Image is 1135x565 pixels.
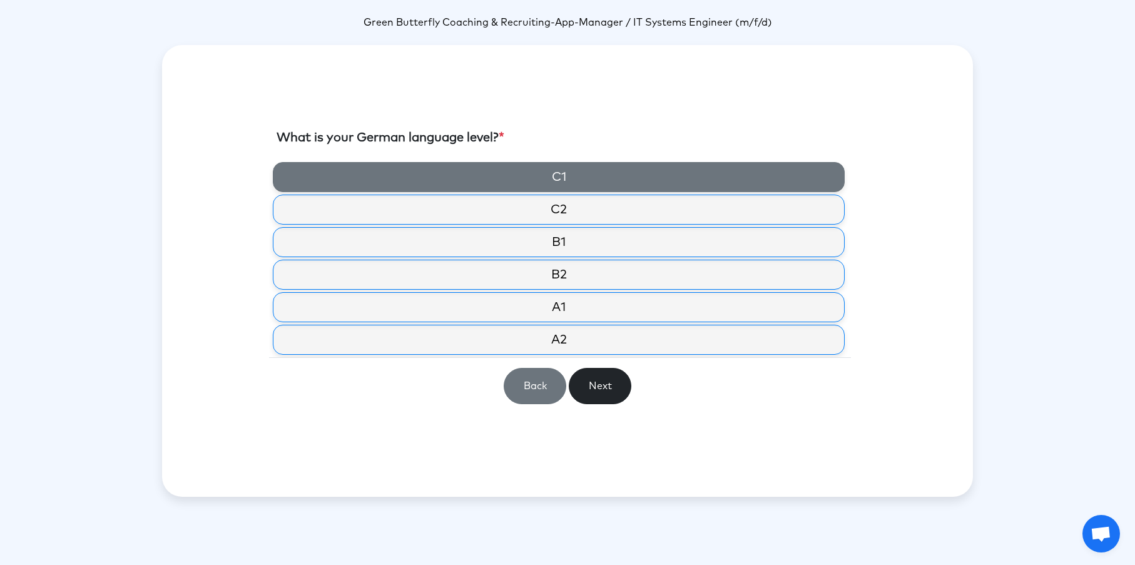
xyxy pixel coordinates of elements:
[273,325,845,355] label: A2
[277,128,504,147] label: What is your German language level?
[273,162,845,192] label: C1
[555,18,772,28] span: App-Manager / IT Systems Engineer (m/f/d)
[162,15,973,30] p: -
[273,195,845,225] label: C2
[569,368,631,404] button: Next
[1082,515,1120,552] a: Chat öffnen
[364,18,551,28] span: Green Butterfly Coaching & Recruiting
[273,292,845,322] label: A1
[504,368,566,404] button: Back
[273,260,845,290] label: B2
[273,227,845,257] label: B1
